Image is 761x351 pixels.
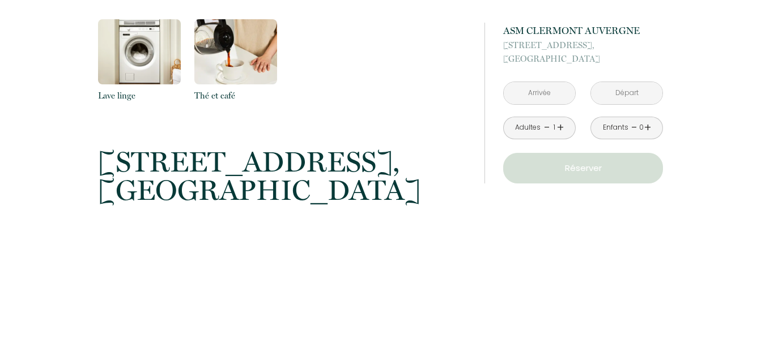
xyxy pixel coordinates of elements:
div: Enfants [603,122,628,133]
p: [GEOGRAPHIC_DATA] [98,148,470,204]
a: + [557,119,564,136]
input: Arrivée [504,82,575,104]
div: 1 [551,122,557,133]
span: [STREET_ADDRESS], [503,38,663,52]
input: Départ [591,82,662,104]
a: + [644,119,651,136]
span: [STREET_ADDRESS], [98,148,470,176]
img: 16317117156563.png [98,19,181,84]
a: - [631,119,637,136]
button: Réserver [503,153,663,183]
a: - [544,119,550,136]
p: Réserver [507,161,659,175]
p: [GEOGRAPHIC_DATA] [503,38,663,66]
img: 16317116268495.png [194,19,277,84]
div: Adultes [515,122,541,133]
p: Lave linge [98,89,181,102]
p: Thé et café [194,89,277,102]
p: ASM CLERMONT AUVERGNE [503,23,663,38]
div: 0 [639,122,644,133]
